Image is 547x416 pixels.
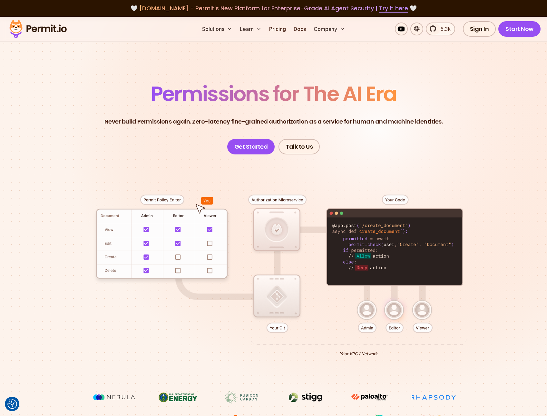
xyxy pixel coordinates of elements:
img: US department of energy [154,391,202,403]
a: Talk to Us [278,139,320,154]
button: Solutions [200,23,235,35]
span: Permissions for The AI Era [151,79,396,108]
img: Rubicon [218,391,266,403]
span: [DOMAIN_NAME] - Permit's New Platform for Enterprise-Grade AI Agent Security | [139,4,408,12]
div: 🤍 🤍 [15,4,532,13]
a: Sign In [463,21,496,37]
img: Rhapsody Health [409,391,457,403]
button: Company [311,23,347,35]
a: Get Started [227,139,275,154]
a: Docs [291,23,308,35]
span: 5.3k [437,25,451,33]
a: Try it here [379,4,408,13]
img: Permit logo [6,18,70,40]
a: 5.3k [426,23,455,35]
p: Never build Permissions again. Zero-latency fine-grained authorization as a service for human and... [104,117,443,126]
img: paloalto [345,391,394,403]
a: Start Now [498,21,541,37]
img: Nebula [90,391,138,403]
img: Revisit consent button [7,399,17,409]
button: Learn [237,23,264,35]
a: Pricing [267,23,288,35]
button: Consent Preferences [7,399,17,409]
img: Stigg [281,391,330,403]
